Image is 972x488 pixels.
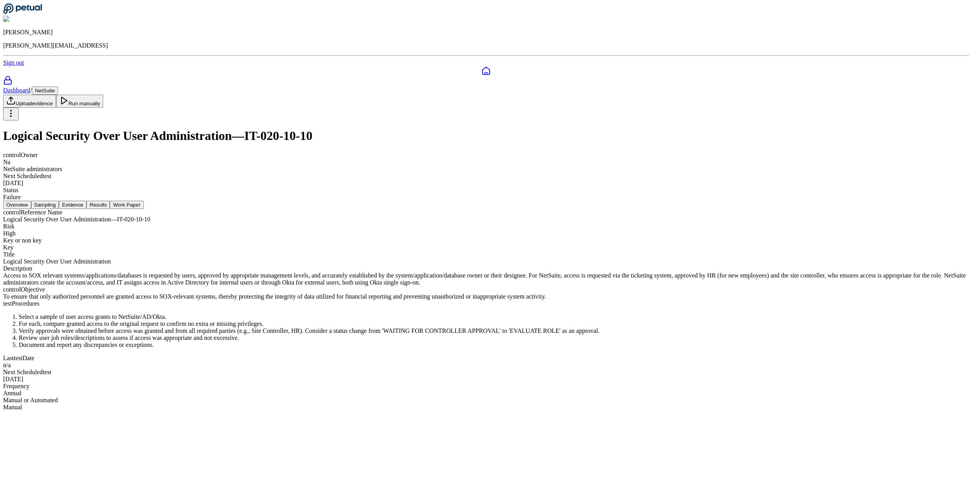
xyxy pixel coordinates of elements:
[31,201,59,209] button: Sampling
[3,293,969,300] div: To ensure that only authorized personnel are granted access to SOX-relevant systems, thereby prot...
[3,216,969,223] div: Logical Security Over User Administration — IT-020-10-10
[110,201,143,209] button: Work Paper
[19,320,969,327] li: For each, compare granted access to the original request to confirm no extra or missing privileges.
[3,16,41,23] img: Eliot Walker
[3,404,969,411] div: Manual
[3,166,62,172] span: NetSuite administrators
[3,286,969,293] div: control Objective
[3,355,969,362] div: Last test Date
[3,187,969,194] div: Status
[3,223,969,230] div: Risk
[3,159,11,165] span: Na
[3,9,42,15] a: Go to Dashboard
[3,209,969,216] div: control Reference Name
[3,59,24,66] a: Sign out
[19,341,969,348] li: Document and report any discrepancies or exceptions.
[3,251,969,258] div: Title
[3,152,969,159] div: control Owner
[3,362,969,369] div: n/a
[3,244,969,251] div: Key
[3,42,969,49] p: [PERSON_NAME][EMAIL_ADDRESS]
[3,237,969,244] div: Key or non key
[3,173,969,180] div: Next Scheduled test
[3,397,969,404] div: Manual or Automated
[3,265,969,272] div: Description
[3,369,969,376] div: Next Scheduled test
[3,390,969,397] div: Annual
[3,180,969,187] div: [DATE]
[3,87,969,95] div: /
[3,76,969,87] a: SOC
[3,66,969,76] a: Dashboard
[19,334,969,341] li: Review user job roles/descriptions to assess if access was appropriate and not excessive.
[3,201,969,209] nav: Tabs
[3,272,969,286] div: Access to SOX relevant systems/applications/databases is requested by users, approved by appropri...
[3,230,969,237] div: High
[19,327,969,334] li: Verify approvals were obtained before access was granted and from all required parties (e.g., Sit...
[32,87,58,95] button: NetSuite
[56,95,104,108] button: Run manually
[3,87,30,94] a: Dashboard
[3,376,969,383] div: [DATE]
[3,201,31,209] button: Overview
[3,300,969,307] div: test Procedures
[3,95,56,108] button: Uploadevidence
[3,129,969,143] h1: Logical Security Over User Administration — IT-020-10-10
[3,258,111,265] span: Logical Security Over User Administration
[19,313,969,320] li: Select a sample of user access grants to NetSuite/AD/Okta.
[86,201,110,209] button: Results
[3,29,969,36] p: [PERSON_NAME]
[3,383,969,390] div: Frequency
[3,194,969,201] div: Failure
[59,201,86,209] button: Evidence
